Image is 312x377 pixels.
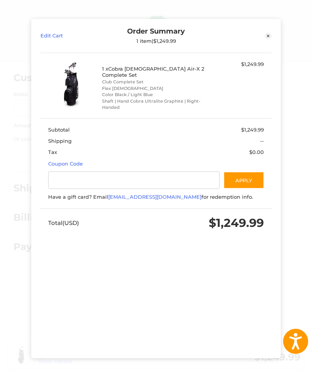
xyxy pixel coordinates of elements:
[102,85,208,92] li: Flex [DEMOGRAPHIC_DATA]
[248,356,312,377] iframe: Google Customer Reviews
[48,149,57,156] span: Tax
[48,127,70,133] span: Subtotal
[102,66,208,78] h4: 1 x Cobra [DEMOGRAPHIC_DATA] Air-X 2 Complete Set
[98,38,214,44] div: 1 item | $1,249.99
[48,171,220,189] input: Gift Certificate or Coupon Code
[48,193,264,201] div: Have a gift card? Email for redemption info.
[102,92,208,98] li: Color Black / Light Blue
[210,61,264,68] div: $1,249.99
[40,27,98,44] a: Edit Cart
[48,161,83,167] a: Coupon Code
[209,216,264,230] span: $1,249.99
[108,194,201,200] a: [EMAIL_ADDRESS][DOMAIN_NAME]
[223,171,264,189] button: Apply
[48,138,72,144] span: Shipping
[249,149,264,156] span: $0.00
[241,127,264,133] span: $1,249.99
[98,27,214,44] div: Order Summary
[102,98,208,111] li: Shaft | Hand Cobra Ultralite Graphite | Right-Handed
[260,138,264,144] span: --
[48,220,79,227] span: Total (USD)
[102,79,208,86] li: Club Complete Set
